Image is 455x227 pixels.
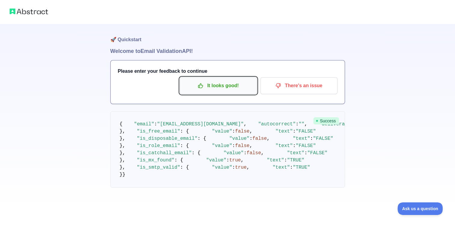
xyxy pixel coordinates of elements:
span: : { [174,158,183,163]
p: There's an issue [265,81,333,91]
span: : [232,143,235,149]
span: : [293,143,296,149]
img: Abstract logo [10,7,48,16]
span: : [232,129,235,134]
span: : [310,136,313,141]
span: , [250,143,253,149]
span: : [304,150,307,156]
span: "" [299,121,304,127]
span: "value" [212,165,232,170]
h1: 🚀 Quickstart [110,24,345,47]
span: "is_disposable_email" [137,136,198,141]
span: false [247,150,261,156]
span: , [250,129,253,134]
span: "FALSE" [307,150,327,156]
span: true [229,158,241,163]
span: : [250,136,253,141]
span: , [261,150,264,156]
p: It looks good! [184,81,252,91]
span: : [290,165,293,170]
span: "is_free_email" [137,129,180,134]
span: false [252,136,267,141]
span: { [120,121,123,127]
span: : { [180,129,189,134]
h3: Please enter your feedback to continue [118,68,337,75]
span: "value" [223,150,244,156]
span: : [244,150,247,156]
span: "FALSE" [313,136,333,141]
span: "text" [287,150,304,156]
span: "text" [272,165,290,170]
span: : [226,158,229,163]
span: "is_catchall_email" [137,150,192,156]
span: "value" [212,143,232,149]
span: "is_mx_found" [137,158,174,163]
h1: Welcome to Email Validation API! [110,47,345,55]
span: false [235,129,250,134]
span: "text" [275,129,293,134]
span: : [232,165,235,170]
span: : { [198,136,206,141]
span: : [296,121,299,127]
span: "value" [206,158,226,163]
span: "text" [293,136,310,141]
span: , [244,121,247,127]
iframe: Toggle Customer Support [398,202,443,215]
span: "value" [229,136,249,141]
span: , [241,158,244,163]
span: : [284,158,287,163]
span: false [235,143,250,149]
span: : [154,121,157,127]
span: Success [313,117,339,124]
span: "deliverability" [319,121,365,127]
span: , [247,165,250,170]
span: "text" [267,158,284,163]
span: , [304,121,307,127]
span: : { [192,150,201,156]
span: "is_role_email" [137,143,180,149]
span: "[EMAIL_ADDRESS][DOMAIN_NAME]" [157,121,244,127]
span: : { [180,143,189,149]
span: "is_smtp_valid" [137,165,180,170]
span: "email" [134,121,154,127]
button: There's an issue [260,77,337,94]
span: "TRUE" [287,158,304,163]
span: : { [180,165,189,170]
button: It looks good! [180,77,257,94]
span: "FALSE" [296,143,316,149]
span: : [293,129,296,134]
span: , [267,136,270,141]
span: "autocorrect" [258,121,296,127]
span: "TRUE" [293,165,310,170]
span: "FALSE" [296,129,316,134]
span: true [235,165,247,170]
span: "value" [212,129,232,134]
span: "text" [275,143,293,149]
